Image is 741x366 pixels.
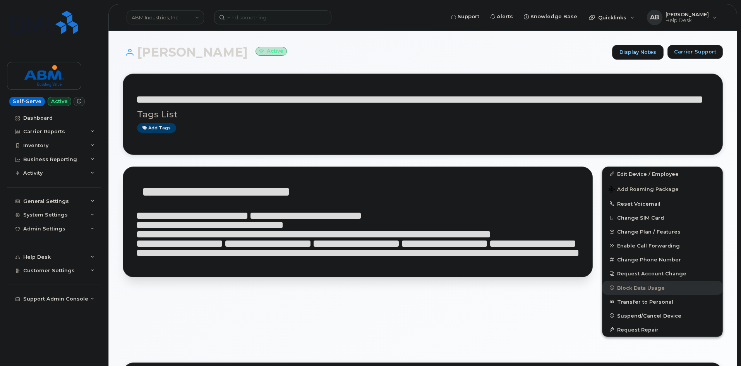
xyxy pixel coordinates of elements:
button: Suspend/Cancel Device [602,309,722,323]
a: Edit Device / Employee [602,167,722,181]
button: Carrier Support [667,45,723,59]
button: Reset Voicemail [602,197,722,211]
span: Suspend/Cancel Device [617,313,681,318]
h1: [PERSON_NAME] [123,45,608,59]
h3: Tags List [137,110,708,119]
small: Active [256,47,287,56]
button: Transfer to Personal [602,295,722,309]
button: Change Plan / Features [602,225,722,239]
a: Add tags [137,123,176,133]
span: Change Plan / Features [617,229,681,235]
button: Change Phone Number [602,253,722,266]
button: Request Account Change [602,266,722,280]
button: Enable Call Forwarding [602,239,722,253]
button: Block Data Usage [602,281,722,295]
button: Change SIM Card [602,211,722,225]
span: Add Roaming Package [609,186,679,194]
span: Enable Call Forwarding [617,243,680,249]
span: Carrier Support [674,48,716,55]
button: Add Roaming Package [602,181,722,197]
button: Request Repair [602,323,722,337]
a: Display Notes [612,45,664,60]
